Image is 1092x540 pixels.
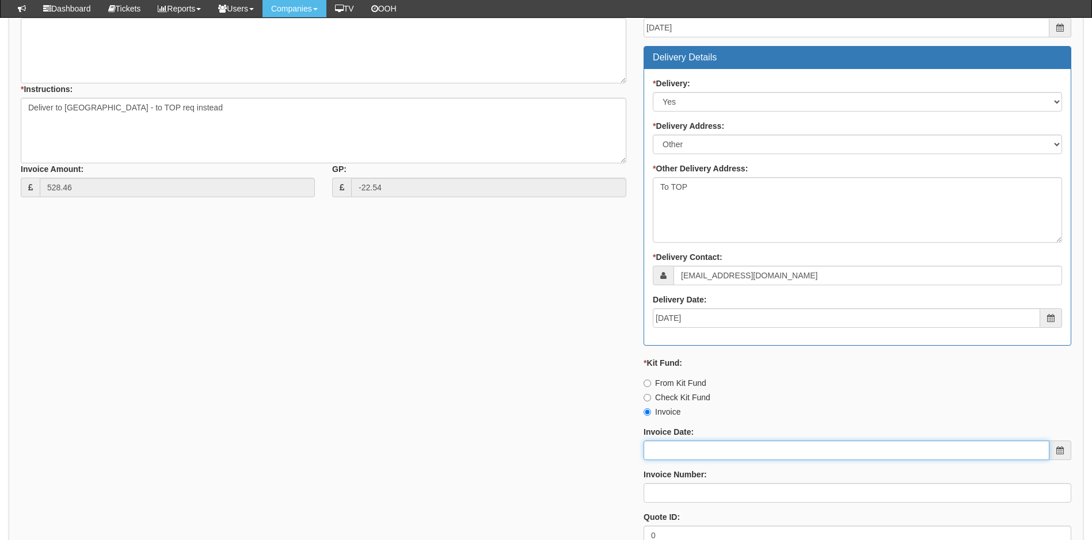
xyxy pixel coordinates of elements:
[644,377,706,389] label: From Kit Fund
[21,163,83,175] label: Invoice Amount:
[644,426,694,438] label: Invoice Date:
[21,98,626,163] textarea: Deliver to [GEOGRAPHIC_DATA] - to TOP req instead
[653,163,748,174] label: Other Delivery Address:
[653,294,706,305] label: Delivery Date:
[653,251,722,263] label: Delivery Contact:
[644,511,680,523] label: Quote ID:
[644,408,651,416] input: Invoice
[644,392,710,403] label: Check Kit Fund
[653,52,1062,63] h3: Delivery Details
[644,469,707,480] label: Invoice Number:
[644,406,680,418] label: Invoice
[644,380,651,387] input: From Kit Fund
[332,163,347,175] label: GP:
[653,78,690,89] label: Delivery:
[644,357,682,369] label: Kit Fund:
[653,120,724,132] label: Delivery Address:
[653,177,1062,243] textarea: To TOP
[644,394,651,401] input: Check Kit Fund
[21,83,73,95] label: Instructions:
